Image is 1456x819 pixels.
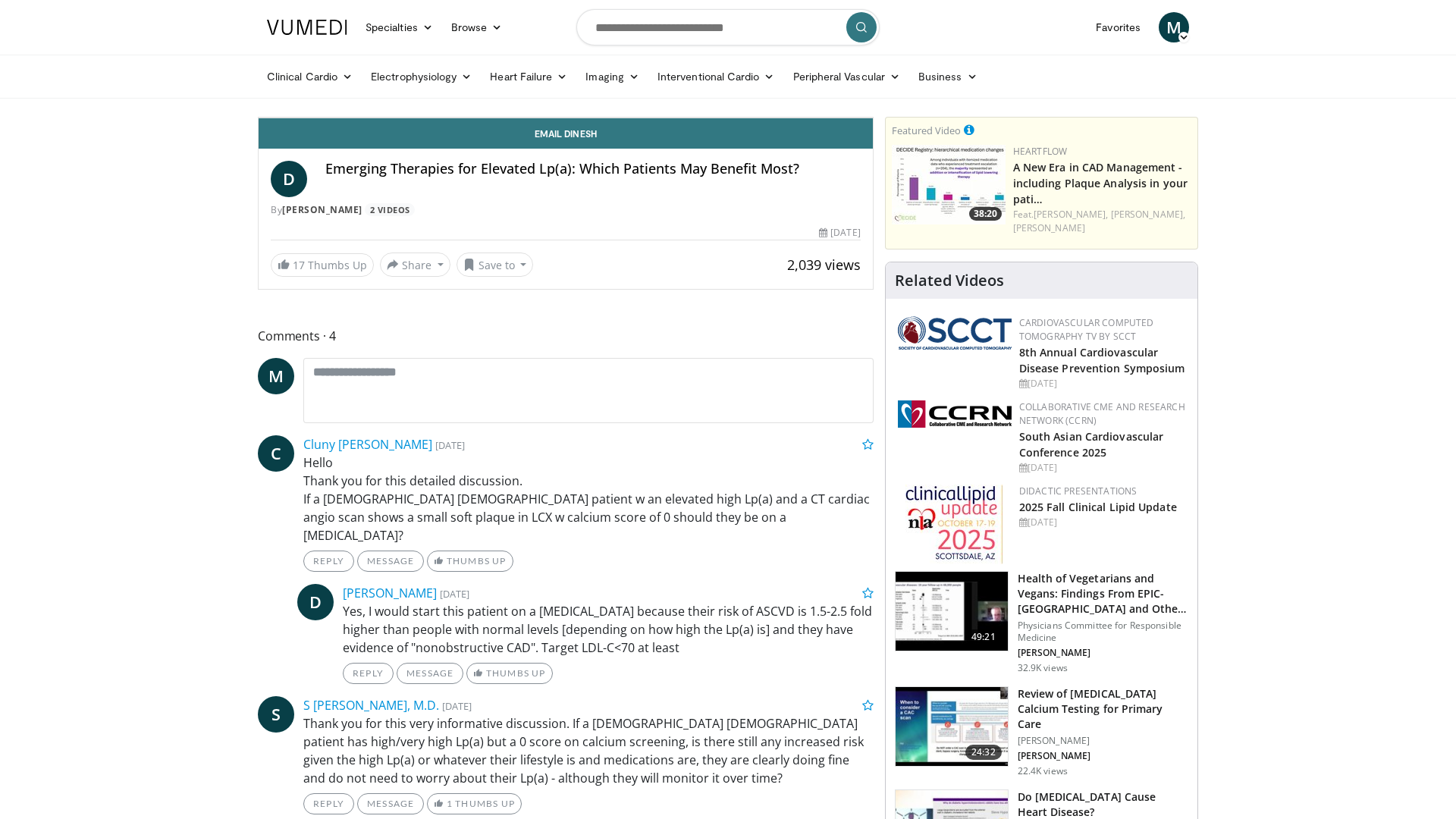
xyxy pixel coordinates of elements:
a: Email Dinesh [259,118,873,149]
a: C [258,435,294,472]
a: 2025 Fall Clinical Lipid Update [1019,500,1177,514]
div: Didactic Presentations [1019,485,1185,498]
a: Thumbs Up [427,551,513,572]
a: [PERSON_NAME] [1013,221,1085,234]
p: [PERSON_NAME] [1018,647,1188,659]
img: 51a70120-4f25-49cc-93a4-67582377e75f.png.150x105_q85_autocrop_double_scale_upscale_version-0.2.png [898,316,1012,350]
div: [DATE] [1019,377,1185,391]
span: 1 [447,798,453,809]
img: a04ee3ba-8487-4636-b0fb-5e8d268f3737.png.150x105_q85_autocrop_double_scale_upscale_version-0.2.png [898,400,1012,428]
div: [DATE] [1019,516,1185,529]
a: Imaging [576,61,648,92]
div: [DATE] [1019,461,1185,475]
div: By [271,203,861,217]
img: 606f2b51-b844-428b-aa21-8c0c72d5a896.150x105_q85_crop-smart_upscale.jpg [896,572,1008,651]
a: Peripheral Vascular [784,61,909,92]
img: 738d0e2d-290f-4d89-8861-908fb8b721dc.150x105_q85_crop-smart_upscale.jpg [892,145,1006,224]
a: Browse [442,12,512,42]
small: [DATE] [440,587,469,601]
p: [PERSON_NAME] [1018,750,1188,762]
h4: Emerging Therapies for Elevated Lp(a): Which Patients May Benefit Most? [325,161,861,177]
a: 17 Thumbs Up [271,253,374,277]
a: Heart Failure [481,61,576,92]
a: Message [357,551,424,572]
a: South Asian Cardiovascular Conference 2025 [1019,429,1164,460]
p: 32.9K views [1018,662,1068,674]
a: Heartflow [1013,145,1068,158]
span: 24:32 [965,745,1002,760]
a: [PERSON_NAME], [1034,208,1108,221]
a: M [1159,12,1189,42]
a: Electrophysiology [362,61,481,92]
div: Feat. [1013,208,1191,235]
a: 2 Videos [365,203,415,216]
p: Hello Thank you for this detailed discussion. If a [DEMOGRAPHIC_DATA] [DEMOGRAPHIC_DATA] patient ... [303,453,874,544]
h3: Health of Vegetarians and Vegans: Findings From EPIC-[GEOGRAPHIC_DATA] and Othe… [1018,571,1188,617]
a: Collaborative CME and Research Network (CCRN) [1019,400,1185,427]
button: Save to [457,253,534,277]
a: Message [357,793,424,814]
div: [DATE] [819,226,860,240]
img: d65bce67-f81a-47c5-b47d-7b8806b59ca8.jpg.150x105_q85_autocrop_double_scale_upscale_version-0.2.jpg [905,485,1003,564]
small: [DATE] [435,438,465,452]
p: Thank you for this very informative discussion. If a [DEMOGRAPHIC_DATA] [DEMOGRAPHIC_DATA] patien... [303,714,874,787]
span: 49:21 [965,629,1002,645]
img: f4af32e0-a3f3-4dd9-8ed6-e543ca885e6d.150x105_q85_crop-smart_upscale.jpg [896,687,1008,766]
input: Search topics, interventions [576,9,880,45]
a: 38:20 [892,145,1006,224]
a: 49:21 Health of Vegetarians and Vegans: Findings From EPIC-[GEOGRAPHIC_DATA] and Othe… Physicians... [895,571,1188,674]
button: Share [380,253,450,277]
h3: Review of [MEDICAL_DATA] Calcium Testing for Primary Care [1018,686,1188,732]
a: Cardiovascular Computed Tomography TV by SCCT [1019,316,1154,343]
a: Reply [303,793,354,814]
a: Favorites [1087,12,1150,42]
h4: Related Videos [895,271,1004,290]
a: S [258,696,294,733]
a: D [271,161,307,197]
a: S [PERSON_NAME], M.D. [303,697,439,714]
span: 2,039 views [787,256,861,274]
a: 8th Annual Cardiovascular Disease Prevention Symposium [1019,345,1185,375]
p: [PERSON_NAME] [1018,735,1188,747]
a: Reply [343,663,394,684]
a: M [258,358,294,394]
a: Cluny [PERSON_NAME] [303,436,432,453]
a: Business [909,61,987,92]
a: Specialties [356,12,442,42]
a: Interventional Cardio [648,61,784,92]
span: 17 [293,258,305,272]
a: Message [397,663,463,684]
p: Yes, I would start this patient on a [MEDICAL_DATA] because their risk of ASCVD is 1.5-2.5 fold h... [343,602,874,657]
a: [PERSON_NAME] [343,585,437,601]
a: D [297,584,334,620]
a: Clinical Cardio [258,61,362,92]
a: [PERSON_NAME], [1111,208,1185,221]
p: Physicians Committee for Responsible Medicine [1018,620,1188,644]
video-js: Video Player [259,118,873,118]
a: Thumbs Up [466,663,552,684]
img: VuMedi Logo [267,20,347,35]
span: Comments 4 [258,326,874,346]
small: [DATE] [442,699,472,713]
a: 24:32 Review of [MEDICAL_DATA] Calcium Testing for Primary Care [PERSON_NAME] [PERSON_NAME] 22.4K... [895,686,1188,777]
p: 22.4K views [1018,765,1068,777]
a: [PERSON_NAME] [282,203,362,216]
span: 38:20 [969,207,1002,221]
a: A New Era in CAD Management - including Plaque Analysis in your pati… [1013,160,1188,206]
a: 1 Thumbs Up [427,793,522,814]
small: Featured Video [892,124,961,137]
a: Reply [303,551,354,572]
